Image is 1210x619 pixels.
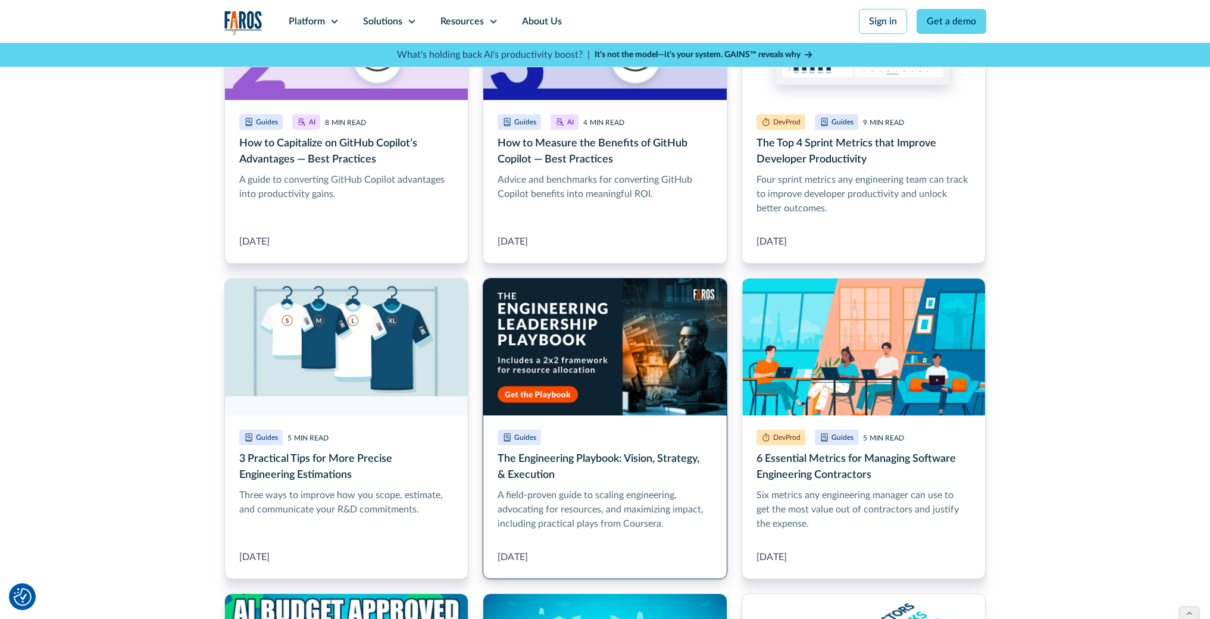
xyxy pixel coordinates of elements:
img: On a light blue background, a rack of t-shirts in alternating blue and white with the Faros AI lo... [225,279,468,415]
div: Resources [440,14,484,29]
p: What's holding back AI's productivity boost? | [397,48,590,62]
strong: It’s not the model—it’s your system. GAINS™ reveals why [595,51,801,59]
a: Sign in [859,9,907,34]
img: Revisit consent button [14,588,32,606]
a: 3 Practical Tips for More Precise Engineering Estimations [224,278,469,579]
div: Solutions [363,14,402,29]
a: The Engineering Playbook: Vision, Strategy, & Execution [483,278,727,579]
button: Cookie Settings [14,588,32,606]
div: Platform [289,14,325,29]
a: Get a demo [917,9,986,34]
img: Banner: An image split into three panes showing an employee in Paris, two in London, and a third ... [742,279,986,415]
a: home [224,11,262,35]
img: Logo of the analytics and reporting company Faros. [224,11,262,35]
a: It’s not the model—it’s your system. GAINS™ reveals why [595,49,814,61]
a: 6 Essential Metrics for Managing Software Engineering Contractors [742,278,986,579]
